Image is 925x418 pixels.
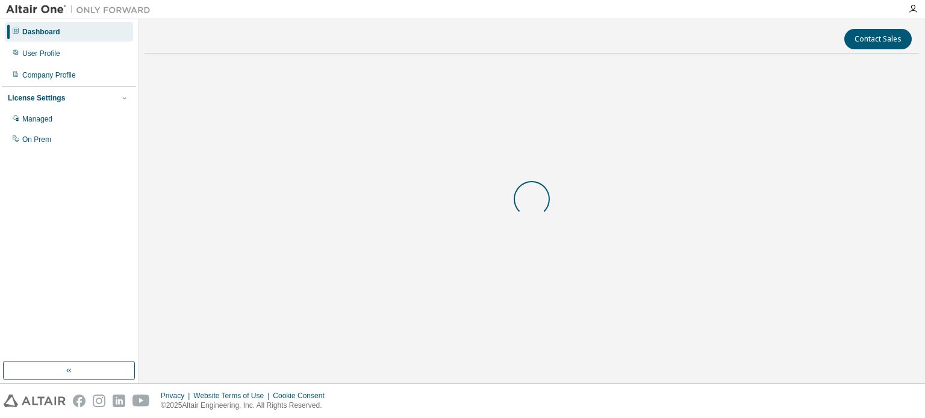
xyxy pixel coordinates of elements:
div: On Prem [22,135,51,144]
div: Dashboard [22,27,60,37]
img: youtube.svg [132,395,150,407]
div: Cookie Consent [273,391,331,401]
p: © 2025 Altair Engineering, Inc. All Rights Reserved. [161,401,332,411]
div: Website Terms of Use [193,391,273,401]
div: License Settings [8,93,65,103]
div: Privacy [161,391,193,401]
div: Company Profile [22,70,76,80]
img: facebook.svg [73,395,86,407]
div: User Profile [22,49,60,58]
img: instagram.svg [93,395,105,407]
button: Contact Sales [844,29,912,49]
div: Managed [22,114,52,124]
img: linkedin.svg [113,395,125,407]
img: altair_logo.svg [4,395,66,407]
img: Altair One [6,4,157,16]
